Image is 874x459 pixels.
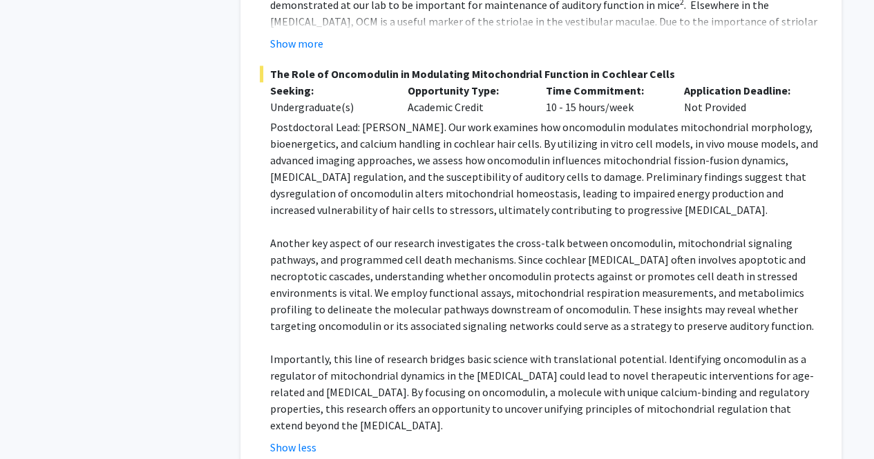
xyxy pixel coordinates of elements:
[270,82,388,99] p: Seeking:
[270,352,814,432] span: Importantly, this line of research bridges basic science with translational potential. Identifyin...
[270,439,316,456] button: Show less
[270,99,388,115] div: Undergraduate(s)
[270,236,814,333] span: Another key aspect of our research investigates the cross-talk between oncomodulin, mitochondrial...
[546,82,663,99] p: Time Commitment:
[260,66,822,82] span: The Role of Oncomodulin in Modulating Mitochondrial Function in Cochlear Cells
[10,397,59,449] iframe: Chat
[408,82,525,99] p: Opportunity Type:
[270,35,323,52] button: Show more
[684,82,801,99] p: Application Deadline:
[270,120,818,217] span: Postdoctoral Lead: [PERSON_NAME]. Our work examines how oncomodulin modulates mitochondrial morph...
[397,82,535,115] div: Academic Credit
[535,82,674,115] div: 10 - 15 hours/week
[674,82,812,115] div: Not Provided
